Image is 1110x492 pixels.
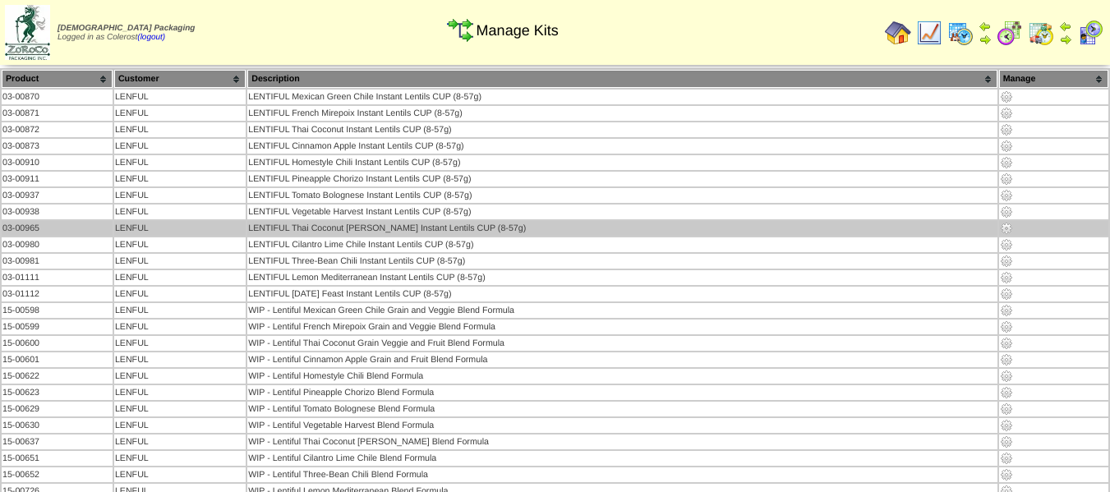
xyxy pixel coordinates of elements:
td: LENFUL [114,287,246,301]
img: workflow.gif [447,17,473,44]
td: 15-00652 [2,467,113,482]
td: LENFUL [114,188,246,203]
td: WIP - Lentiful Thai Coconut [PERSON_NAME] Blend Formula [247,435,997,449]
img: Manage Kit [1000,123,1013,136]
span: [DEMOGRAPHIC_DATA] Packaging [58,24,195,33]
img: Manage Kit [1000,320,1013,333]
td: WIP - Lentiful Cilantro Lime Chile Blend Formula [247,451,997,466]
td: LENTIFUL Tomato Bolognese Instant Lentils CUP (8-57g) [247,188,997,203]
td: LENFUL [114,336,246,351]
td: LENTIFUL Cinnamon Apple Instant Lentils CUP (8-57g) [247,139,997,154]
td: 15-00600 [2,336,113,351]
img: Manage Kit [1000,238,1013,251]
td: 15-00601 [2,352,113,367]
td: LENFUL [114,270,246,285]
img: Manage Kit [1000,156,1013,169]
img: calendarinout.gif [1028,20,1054,46]
td: LENTIFUL Lemon Mediterranean Instant Lentils CUP (8-57g) [247,270,997,285]
td: WIP - Lentiful Pineapple Chorizo Blend Formula [247,385,997,400]
img: line_graph.gif [916,20,942,46]
img: arrowright.gif [979,33,992,46]
th: Customer [114,70,246,88]
td: 03-00980 [2,237,113,252]
td: LENFUL [114,221,246,236]
td: 15-00629 [2,402,113,416]
td: LENFUL [114,106,246,121]
td: WIP - Lentiful Vegetable Harvest Blend Formula [247,418,997,433]
img: Manage Kit [1000,222,1013,235]
td: LENTIFUL Thai Coconut Instant Lentils CUP (8-57g) [247,122,997,137]
img: Manage Kit [1000,419,1013,432]
th: Description [247,70,997,88]
td: LENFUL [114,155,246,170]
td: 03-00910 [2,155,113,170]
td: 15-00651 [2,451,113,466]
td: WIP - Lentiful Cinnamon Apple Grain and Fruit Blend Formula [247,352,997,367]
td: 03-00873 [2,139,113,154]
img: Manage Kit [1000,386,1013,399]
img: Manage Kit [1000,255,1013,268]
td: LENFUL [114,205,246,219]
td: LENFUL [114,172,246,186]
td: LENFUL [114,451,246,466]
td: LENFUL [114,90,246,104]
td: 15-00598 [2,303,113,318]
td: LENFUL [114,254,246,269]
img: Manage Kit [1000,452,1013,465]
td: LENFUL [114,467,246,482]
td: LENTIFUL [DATE] Feast Instant Lentils CUP (8-57g) [247,287,997,301]
td: 03-00872 [2,122,113,137]
td: WIP - Lentiful Homestyle Chili Blend Formula [247,369,997,384]
td: 03-01112 [2,287,113,301]
img: Manage Kit [1000,468,1013,481]
td: LENFUL [114,122,246,137]
td: 15-00623 [2,385,113,400]
td: WIP - Lentiful French Mirepoix Grain and Veggie Blend Formula [247,320,997,334]
td: WIP - Lentiful Mexican Green Chile Grain and Veggie Blend Formula [247,303,997,318]
td: LENFUL [114,402,246,416]
span: Logged in as Colerost [58,24,195,42]
img: arrowright.gif [1059,33,1072,46]
td: WIP - Lentiful Thai Coconut Grain Veggie and Fruit Blend Formula [247,336,997,351]
img: arrowleft.gif [979,20,992,33]
img: Manage Kit [1000,205,1013,218]
td: 03-00937 [2,188,113,203]
td: LENTIFUL Thai Coconut [PERSON_NAME] Instant Lentils CUP (8-57g) [247,221,997,236]
td: LENFUL [114,352,246,367]
td: LENTIFUL French Mirepoix Instant Lentils CUP (8-57g) [247,106,997,121]
img: Manage Kit [1000,172,1013,186]
img: arrowleft.gif [1059,20,1072,33]
img: Manage Kit [1000,402,1013,416]
td: LENFUL [114,303,246,318]
td: 03-00911 [2,172,113,186]
td: LENTIFUL Three-Bean Chili Instant Lentils CUP (8-57g) [247,254,997,269]
td: LENFUL [114,385,246,400]
img: Manage Kit [1000,304,1013,317]
img: calendarblend.gif [997,20,1023,46]
td: 03-00965 [2,221,113,236]
img: calendarcustomer.gif [1077,20,1103,46]
td: LENTIFUL Mexican Green Chile Instant Lentils CUP (8-57g) [247,90,997,104]
td: 15-00599 [2,320,113,334]
td: LENFUL [114,237,246,252]
td: WIP - Lentiful Three-Bean Chili Blend Formula [247,467,997,482]
td: LENTIFUL Pineapple Chorizo Instant Lentils CUP (8-57g) [247,172,997,186]
img: Manage Kit [1000,370,1013,383]
img: calendarprod.gif [947,20,974,46]
img: Manage Kit [1000,189,1013,202]
td: LENFUL [114,418,246,433]
td: 03-00938 [2,205,113,219]
a: (logout) [137,33,165,42]
td: 03-00981 [2,254,113,269]
td: LENFUL [114,139,246,154]
img: Manage Kit [1000,90,1013,103]
img: Manage Kit [1000,140,1013,153]
td: 03-01111 [2,270,113,285]
td: LENFUL [114,435,246,449]
td: LENTIFUL Homestyle Chili Instant Lentils CUP (8-57g) [247,155,997,170]
img: home.gif [885,20,911,46]
img: Manage Kit [1000,271,1013,284]
th: Manage [999,70,1108,88]
img: Manage Kit [1000,107,1013,120]
td: LENTIFUL Cilantro Lime Chile Instant Lentils CUP (8-57g) [247,237,997,252]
